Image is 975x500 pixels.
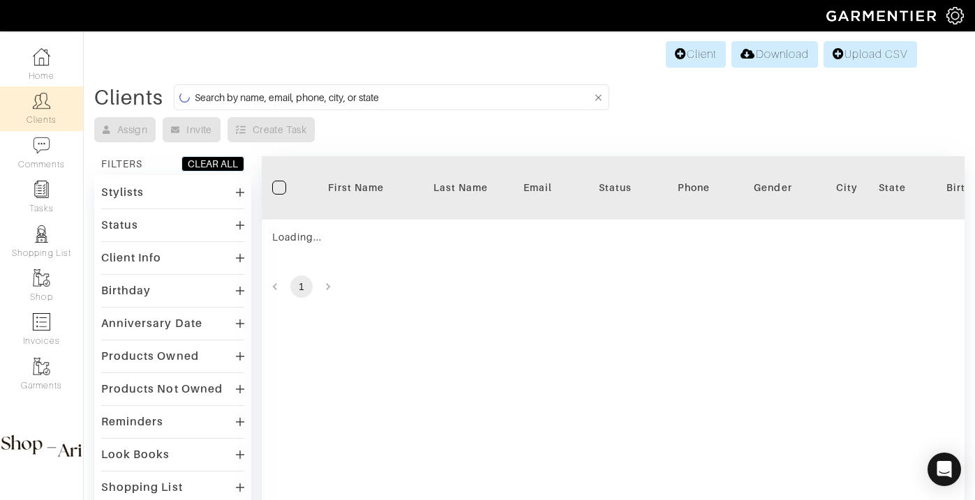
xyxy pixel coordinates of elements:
[33,269,50,287] img: garments-icon-b7da505a4dc4fd61783c78ac3ca0ef83fa9d6f193b1c9dc38574b1d14d53ca28.png
[879,181,906,195] div: State
[188,157,238,171] div: CLEAR ALL
[33,137,50,154] img: comment-icon-a0a6a9ef722e966f86d9cbdc48e553b5cf19dbc54f86b18d962a5391bc8f6eb6.png
[731,41,817,68] a: Download
[101,349,199,363] div: Products Owned
[678,181,710,195] div: Phone
[101,415,163,429] div: Reminders
[563,156,667,220] th: Toggle SortBy
[419,181,503,195] div: Last Name
[101,157,142,171] div: FILTERS
[101,284,151,298] div: Birthday
[290,275,313,298] button: page 1
[101,382,223,396] div: Products Not Owned
[33,181,50,198] img: reminder-icon-8004d30b9f0a5d33ae49ab947aed9ed385cf756f9e5892f1edd6e32f2345188e.png
[195,89,592,106] input: Search by name, email, phone, city, or state
[33,358,50,375] img: garments-icon-b7da505a4dc4fd61783c78ac3ca0ef83fa9d6f193b1c9dc38574b1d14d53ca28.png
[573,181,657,195] div: Status
[262,275,965,298] nav: pagination navigation
[523,181,552,195] div: Email
[946,7,964,24] img: gear-icon-white-bd11855cb880d31180b6d7d6211b90ccbf57a29d726f0c71d8c61bd08dd39cc2.png
[33,92,50,109] img: clients-icon-6bae9207a08558b7cb47a8932f037763ab4055f8c8b6bfacd5dc20c3e0201464.png
[721,156,826,220] th: Toggle SortBy
[94,91,163,105] div: Clients
[101,251,162,265] div: Client Info
[819,3,946,28] img: garmentier-logo-header-white-b43fb05a5012e4ada735d5af1a66efaba907eab6374d6393d1fbf88cb4ef424d.png
[408,156,513,220] th: Toggle SortBy
[101,317,202,331] div: Anniversary Date
[33,48,50,66] img: dashboard-icon-dbcd8f5a0b271acd01030246c82b418ddd0df26cd7fceb0bd07c9910d44c42f6.png
[101,218,138,232] div: Status
[731,181,815,195] div: Gender
[272,230,552,244] div: Loading...
[33,313,50,331] img: orders-icon-0abe47150d42831381b5fb84f609e132dff9fe21cb692f30cb5eec754e2cba89.png
[824,41,917,68] a: Upload CSV
[181,156,244,172] button: CLEAR ALL
[304,156,408,220] th: Toggle SortBy
[101,480,183,494] div: Shopping List
[33,225,50,243] img: stylists-icon-eb353228a002819b7ec25b43dbf5f0378dd9e0616d9560372ff212230b889e62.png
[928,453,961,486] div: Open Intercom Messenger
[101,185,144,199] div: Stylists
[314,181,398,195] div: First Name
[836,181,858,195] div: City
[101,448,170,462] div: Look Books
[666,41,726,68] a: Client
